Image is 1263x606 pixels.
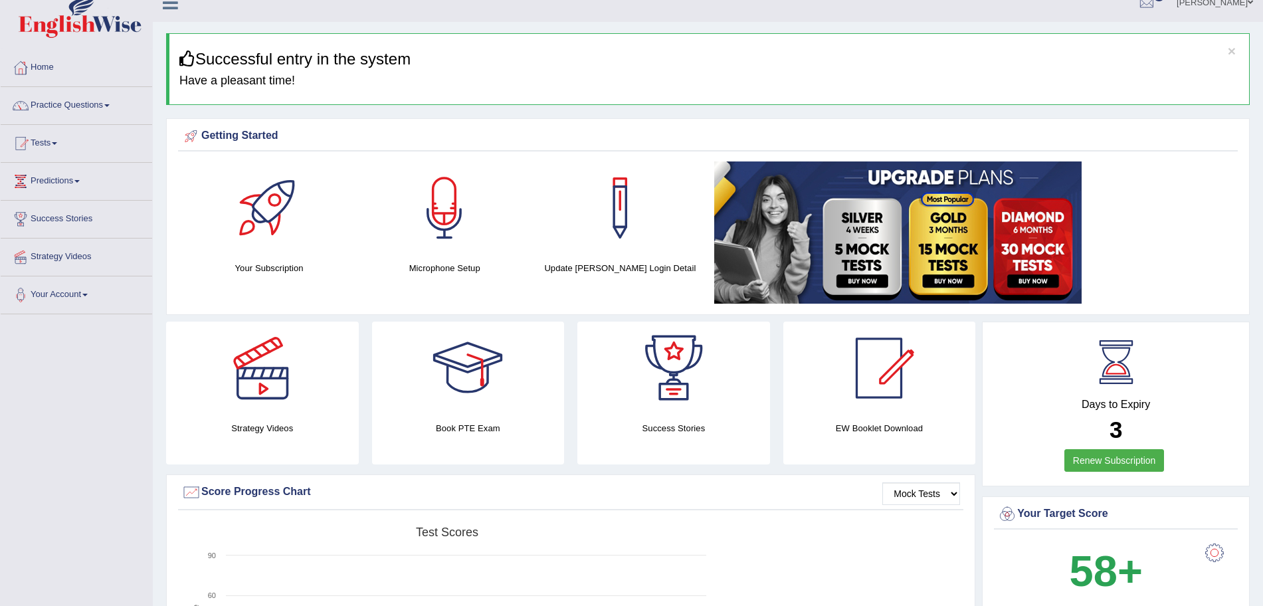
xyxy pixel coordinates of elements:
[1,276,152,310] a: Your Account
[714,161,1082,304] img: small5.jpg
[997,399,1234,411] h4: Days to Expiry
[188,261,350,275] h4: Your Subscription
[997,504,1234,524] div: Your Target Score
[208,552,216,559] text: 90
[181,482,960,502] div: Score Progress Chart
[783,421,976,435] h4: EW Booklet Download
[1110,417,1122,443] b: 3
[181,126,1234,146] div: Getting Started
[539,261,701,275] h4: Update [PERSON_NAME] Login Detail
[179,74,1239,88] h4: Have a pleasant time!
[1,239,152,272] a: Strategy Videos
[1,125,152,158] a: Tests
[166,421,359,435] h4: Strategy Videos
[372,421,565,435] h4: Book PTE Exam
[1228,44,1236,58] button: ×
[416,526,478,539] tspan: Test scores
[1,163,152,196] a: Predictions
[1070,547,1143,595] b: 58+
[1,201,152,234] a: Success Stories
[363,261,526,275] h4: Microphone Setup
[577,421,770,435] h4: Success Stories
[179,50,1239,68] h3: Successful entry in the system
[208,591,216,599] text: 60
[1064,449,1165,472] a: Renew Subscription
[1,49,152,82] a: Home
[1,87,152,120] a: Practice Questions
